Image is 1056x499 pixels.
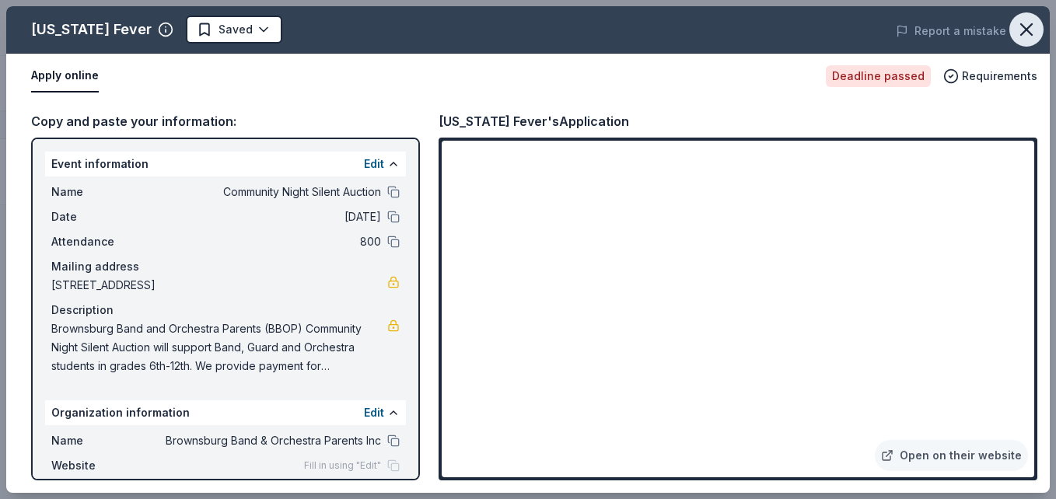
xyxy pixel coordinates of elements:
[31,17,152,42] div: [US_STATE] Fever
[45,400,406,425] div: Organization information
[219,20,253,39] span: Saved
[826,65,931,87] div: Deadline passed
[51,276,387,295] span: [STREET_ADDRESS]
[304,459,381,472] span: Fill in using "Edit"
[51,456,156,475] span: Website
[45,152,406,176] div: Event information
[51,183,156,201] span: Name
[156,232,381,251] span: 800
[875,440,1028,471] a: Open on their website
[364,403,384,422] button: Edit
[51,257,400,276] div: Mailing address
[943,67,1037,85] button: Requirements
[31,111,420,131] div: Copy and paste your information:
[51,319,387,375] span: Brownsburg Band and Orchestra Parents (BBOP) Community Night Silent Auction will support Band, Gu...
[186,16,282,44] button: Saved
[156,183,381,201] span: Community Night Silent Auction
[896,22,1006,40] button: Report a mistake
[51,431,156,450] span: Name
[962,67,1037,85] span: Requirements
[51,301,400,319] div: Description
[364,155,384,173] button: Edit
[31,60,99,92] button: Apply online
[51,232,156,251] span: Attendance
[156,431,381,450] span: Brownsburg Band & Orchestra Parents Inc
[439,111,629,131] div: [US_STATE] Fever's Application
[51,208,156,226] span: Date
[156,208,381,226] span: [DATE]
